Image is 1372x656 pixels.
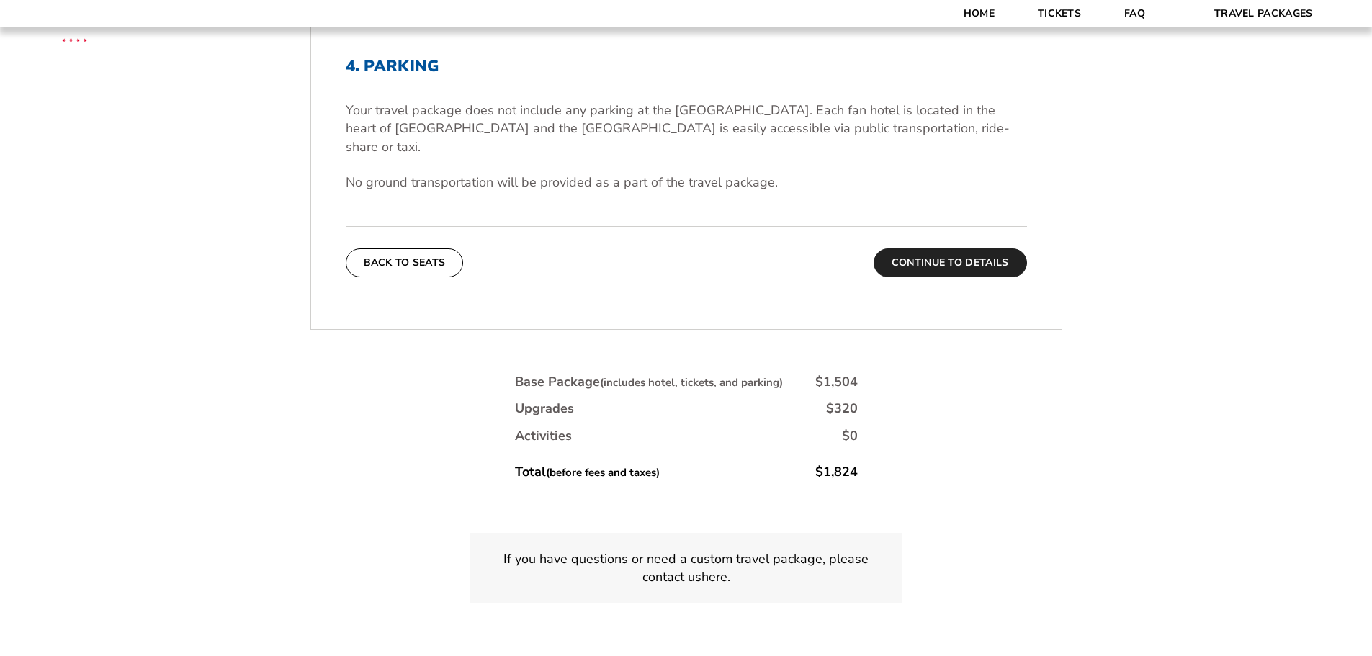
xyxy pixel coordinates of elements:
[874,248,1027,277] button: Continue To Details
[515,463,660,481] div: Total
[515,373,783,391] div: Base Package
[43,7,106,70] img: CBS Sports Thanksgiving Classic
[346,57,1027,76] h2: 4. Parking
[346,248,464,277] button: Back To Seats
[815,463,858,481] div: $1,824
[546,465,660,480] small: (before fees and taxes)
[600,375,783,390] small: (includes hotel, tickets, and parking)
[346,102,1027,156] p: Your travel package does not include any parking at the [GEOGRAPHIC_DATA]. Each fan hotel is loca...
[515,400,574,418] div: Upgrades
[701,568,727,586] a: here
[515,427,572,445] div: Activities
[842,427,858,445] div: $0
[826,400,858,418] div: $320
[815,373,858,391] div: $1,504
[488,550,885,586] p: If you have questions or need a custom travel package, please contact us .
[346,174,1027,192] p: No ground transportation will be provided as a part of the travel package.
